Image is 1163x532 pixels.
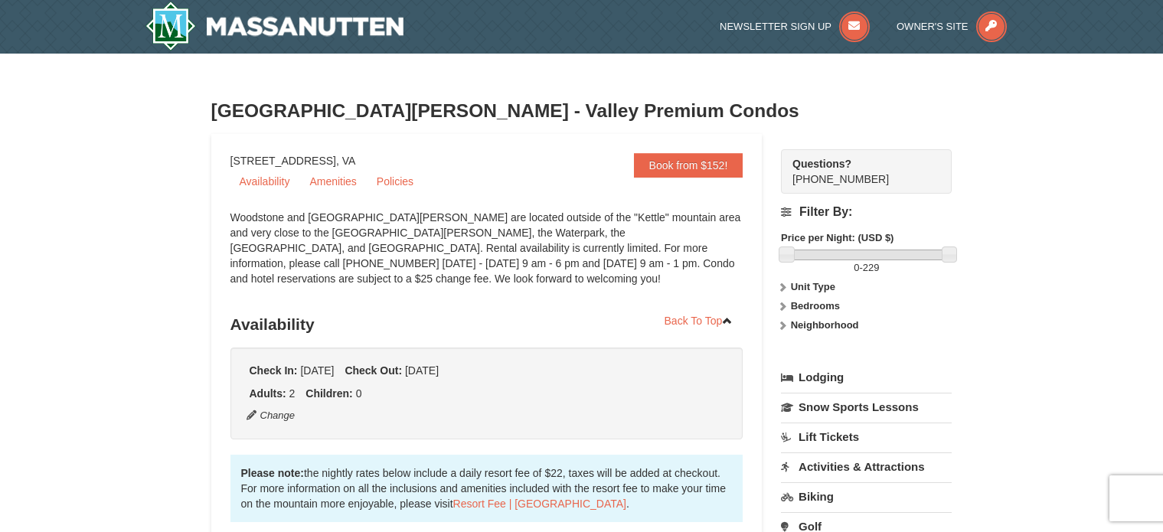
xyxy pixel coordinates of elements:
[405,364,439,377] span: [DATE]
[863,262,880,273] span: 229
[345,364,402,377] strong: Check Out:
[791,300,840,312] strong: Bedrooms
[897,21,1007,32] a: Owner's Site
[781,482,952,511] a: Biking
[897,21,969,32] span: Owner's Site
[781,205,952,219] h4: Filter By:
[792,156,924,185] span: [PHONE_NUMBER]
[720,21,870,32] a: Newsletter Sign Up
[368,170,423,193] a: Policies
[854,262,859,273] span: 0
[781,393,952,421] a: Snow Sports Lessons
[300,364,334,377] span: [DATE]
[300,170,365,193] a: Amenities
[305,387,352,400] strong: Children:
[634,153,743,178] a: Book from $152!
[230,455,743,522] div: the nightly rates below include a daily resort fee of $22, taxes will be added at checkout. For m...
[781,423,952,451] a: Lift Tickets
[781,232,893,243] strong: Price per Night: (USD $)
[211,96,952,126] h3: [GEOGRAPHIC_DATA][PERSON_NAME] - Valley Premium Condos
[230,309,743,340] h3: Availability
[356,387,362,400] span: 0
[250,387,286,400] strong: Adults:
[792,158,851,170] strong: Questions?
[289,387,296,400] span: 2
[655,309,743,332] a: Back To Top
[246,407,296,424] button: Change
[781,364,952,391] a: Lodging
[791,281,835,292] strong: Unit Type
[250,364,298,377] strong: Check In:
[230,170,299,193] a: Availability
[241,467,304,479] strong: Please note:
[453,498,626,510] a: Resort Fee | [GEOGRAPHIC_DATA]
[781,452,952,481] a: Activities & Attractions
[791,319,859,331] strong: Neighborhood
[145,2,404,51] a: Massanutten Resort
[781,260,952,276] label: -
[230,210,743,302] div: Woodstone and [GEOGRAPHIC_DATA][PERSON_NAME] are located outside of the "Kettle" mountain area an...
[145,2,404,51] img: Massanutten Resort Logo
[720,21,831,32] span: Newsletter Sign Up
